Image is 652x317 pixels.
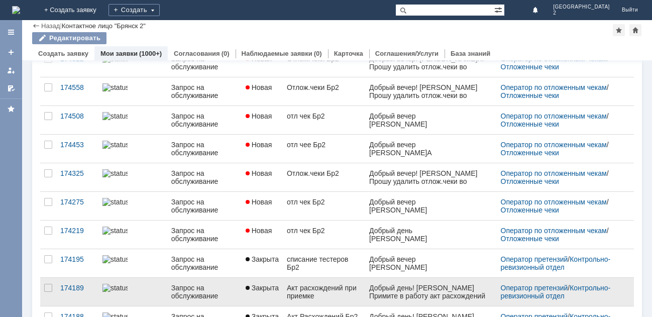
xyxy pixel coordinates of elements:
[56,192,98,220] a: 174275
[553,10,610,16] span: 2
[501,120,559,128] a: Отложенные чеки
[139,50,162,57] div: (1000+)
[167,49,242,77] a: Запрос на обслуживание
[167,106,242,134] a: Запрос на обслуживание
[501,55,622,71] div: /
[102,112,128,120] img: statusbar-100 (1).png
[167,163,242,191] a: Запрос на обслуживание
[501,206,559,214] a: Отложенные чеки
[613,24,625,36] div: Добавить в избранное
[60,83,94,91] div: 174558
[246,227,272,235] span: Новая
[60,255,94,263] div: 174195
[242,106,283,134] a: Новая
[174,50,220,57] a: Согласования
[102,198,128,206] img: statusbar-60 (1).png
[12,6,20,14] img: logo
[98,249,167,277] a: statusbar-100 (1).png
[167,77,242,105] a: Запрос на обслуживание
[98,77,167,105] a: statusbar-100 (1).png
[246,169,272,177] span: Новая
[171,284,238,300] div: Запрос на обслуживание
[98,192,167,220] a: statusbar-60 (1).png
[287,141,361,149] div: отл чее Бр2
[501,149,559,157] a: Отложенные чеки
[287,83,361,91] div: Отлож.чеки Бр2
[501,284,568,292] a: Оператор претензий
[98,221,167,249] a: statusbar-60 (1).png
[501,255,568,263] a: Оператор претензий
[501,227,607,235] a: Оператор по отложенным чекам
[629,24,641,36] div: Сделать домашней страницей
[102,169,128,177] img: statusbar-60 (1).png
[283,221,365,249] a: отл чек Бр2
[41,22,60,30] a: Назад
[501,83,607,91] a: Оператор по отложенным чекам
[167,249,242,277] a: Запрос на обслуживание
[283,249,365,277] a: списание тестеров Бр2
[501,63,559,71] a: Отложенные чеки
[3,80,19,96] a: Мои согласования
[171,169,238,185] div: Запрос на обслуживание
[283,77,365,105] a: Отлож.чеки Бр2
[60,227,94,235] div: 174219
[60,141,94,149] div: 174453
[283,135,365,163] a: отл чее Бр2
[553,4,610,10] span: [GEOGRAPHIC_DATA]
[108,4,160,16] div: Создать
[501,169,607,177] a: Оператор по отложенным чекам
[102,83,128,91] img: statusbar-100 (1).png
[242,192,283,220] a: Новая
[60,112,94,120] div: 174508
[167,135,242,163] a: Запрос на обслуживание
[501,141,622,157] div: /
[171,55,238,71] div: Запрос на обслуживание
[501,141,607,149] a: Оператор по отложенным чекам
[242,278,283,306] a: Закрыта
[501,284,622,300] div: /
[283,49,365,77] a: Отлож.чеки Бр2
[98,49,167,77] a: statusbar-100 (1).png
[242,50,312,57] a: Наблюдаемые заявки
[287,169,361,177] div: Отлож.чеки Бр2
[171,112,238,128] div: Запрос на обслуживание
[242,49,283,77] a: Новая
[283,163,365,191] a: Отлож.чеки Бр2
[246,141,272,149] span: Новая
[98,163,167,191] a: statusbar-60 (1).png
[501,235,559,243] a: Отложенные чеки
[60,169,94,177] div: 174325
[100,50,138,57] a: Мои заявки
[501,169,622,185] div: /
[494,5,504,14] span: Расширенный поиск
[501,255,622,271] div: /
[62,22,146,30] div: Контактное лицо "Брянск 2"
[501,198,607,206] a: Оператор по отложенным чекам
[242,249,283,277] a: Закрыта
[242,77,283,105] a: Новая
[102,141,128,149] img: statusbar-100 (1).png
[171,227,238,243] div: Запрос на обслуживание
[102,284,128,292] img: statusbar-100 (1).png
[102,227,128,235] img: statusbar-60 (1).png
[242,163,283,191] a: Новая
[171,255,238,271] div: Запрос на обслуживание
[246,112,272,120] span: Новая
[222,50,230,57] div: (0)
[60,198,94,206] div: 174275
[287,284,361,300] div: Акт расхождений при приемке
[242,221,283,249] a: Новая
[56,249,98,277] a: 174195
[283,106,365,134] a: отл чек Бр2
[451,50,490,57] a: База знаний
[98,278,167,306] a: statusbar-100 (1).png
[375,50,439,57] a: Соглашения/Услуги
[56,77,98,105] a: 174558
[98,106,167,134] a: statusbar-100 (1).png
[171,141,238,157] div: Запрос на обслуживание
[314,50,322,57] div: (0)
[3,44,19,60] a: Создать заявку
[501,284,611,300] a: Контрольно-ревизионный отдел
[246,198,272,206] span: Новая
[12,6,20,14] a: Перейти на домашнюю страницу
